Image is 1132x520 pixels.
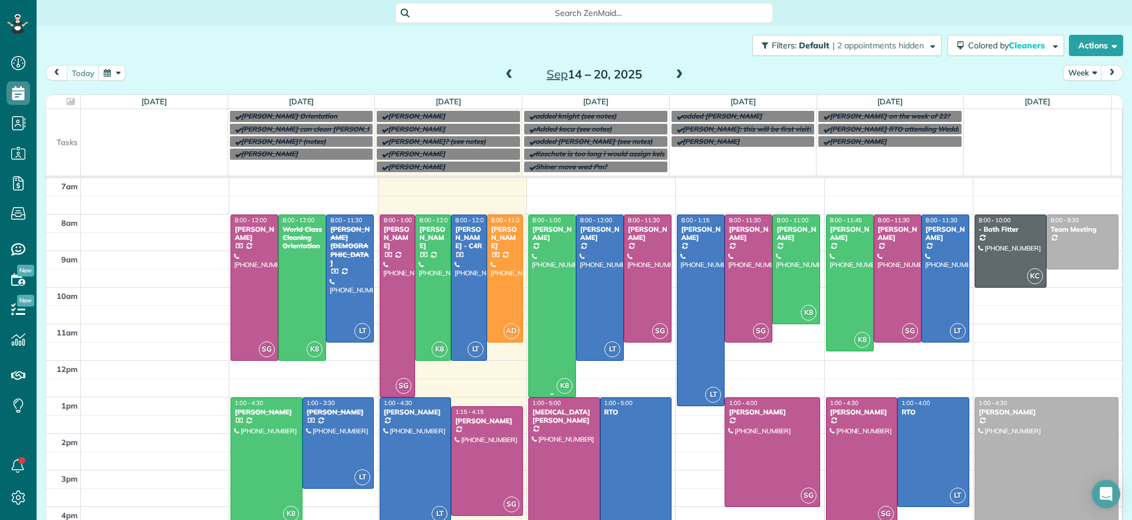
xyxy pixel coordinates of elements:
[61,437,78,447] span: 2pm
[491,216,523,224] span: 8:00 - 11:30
[57,328,78,337] span: 11am
[950,323,966,339] span: LT
[535,124,612,133] span: Added koca (see notes)
[1069,35,1123,56] button: Actions
[926,216,957,224] span: 8:00 - 11:30
[680,225,721,242] div: [PERSON_NAME]
[383,225,412,251] div: [PERSON_NAME]
[419,216,451,224] span: 8:00 - 12:00
[753,323,769,339] span: SG
[532,216,561,224] span: 8:00 - 1:00
[307,341,323,357] span: K8
[830,137,887,146] span: [PERSON_NAME]
[17,295,34,307] span: New
[289,97,314,106] a: [DATE]
[830,408,894,416] div: [PERSON_NAME]
[57,364,78,374] span: 12pm
[730,97,756,106] a: [DATE]
[729,399,757,407] span: 1:00 - 4:00
[141,97,167,106] a: [DATE]
[728,225,769,242] div: [PERSON_NAME]
[776,216,808,224] span: 8:00 - 11:00
[491,225,519,251] div: [PERSON_NAME]
[468,341,483,357] span: LT
[61,255,78,264] span: 9am
[901,399,930,407] span: 1:00 - 4:00
[61,218,78,228] span: 8am
[354,323,370,339] span: LT
[234,225,275,242] div: [PERSON_NAME]
[282,225,323,251] div: World Class Cleaning Orientation
[535,162,607,171] span: Shiner move wed Pm?
[1092,480,1120,508] div: Open Intercom Messenger
[925,225,966,242] div: [PERSON_NAME]
[1101,65,1123,81] button: next
[532,225,572,242] div: [PERSON_NAME]
[61,182,78,191] span: 7am
[1063,65,1102,81] button: Week
[535,111,617,120] span: added knight (see notes)
[901,408,966,416] div: RTO
[384,216,412,224] span: 8:00 - 1:00
[396,378,412,394] span: SG
[241,111,337,120] span: [PERSON_NAME] Orientation
[1050,225,1115,233] div: Team Meeting
[1025,97,1050,106] a: [DATE]
[681,216,709,224] span: 8:00 - 1:15
[388,124,445,133] span: [PERSON_NAME]
[234,408,299,416] div: [PERSON_NAME]
[61,511,78,520] span: 4pm
[57,291,78,301] span: 10am
[388,111,445,120] span: [PERSON_NAME]
[830,399,858,407] span: 1:00 - 4:30
[604,399,633,407] span: 1:00 - 5:00
[384,399,412,407] span: 1:00 - 4:30
[241,137,326,146] span: [PERSON_NAME]? (notes)
[746,35,942,56] a: Filters: Default | 2 appointments hidden
[241,149,298,158] span: [PERSON_NAME]
[583,97,608,106] a: [DATE]
[557,378,572,394] span: K8
[877,225,918,242] div: [PERSON_NAME]
[729,216,761,224] span: 8:00 - 11:30
[307,399,335,407] span: 1:00 - 3:30
[752,35,942,56] button: Filters: Default | 2 appointments hidden
[950,488,966,503] span: LT
[455,417,519,425] div: [PERSON_NAME]
[521,68,668,81] h2: 14 – 20, 2025
[61,474,78,483] span: 3pm
[235,399,263,407] span: 1:00 - 4:30
[801,488,817,503] span: SG
[772,40,797,51] span: Filters:
[383,408,448,416] div: [PERSON_NAME]
[979,216,1011,224] span: 8:00 - 10:00
[854,332,870,348] span: K8
[455,408,483,416] span: 1:15 - 4:15
[877,97,903,106] a: [DATE]
[259,341,275,357] span: SG
[683,137,740,146] span: [PERSON_NAME]
[947,35,1064,56] button: Colored byCleaners
[235,216,266,224] span: 8:00 - 12:00
[830,225,870,242] div: [PERSON_NAME]
[535,137,653,146] span: added [PERSON_NAME] (see notes)
[388,137,486,146] span: [PERSON_NAME]? (see notes)
[45,65,68,81] button: prev
[282,216,314,224] span: 8:00 - 12:00
[705,387,721,403] span: LT
[432,341,447,357] span: K8
[776,225,817,242] div: [PERSON_NAME]
[241,124,390,133] span: [PERSON_NAME] can clean [PERSON_NAME]
[628,216,660,224] span: 8:00 - 11:30
[978,408,1115,416] div: [PERSON_NAME]
[968,40,1049,51] span: Colored by
[878,216,910,224] span: 8:00 - 11:30
[580,225,620,242] div: [PERSON_NAME]
[330,225,370,268] div: [PERSON_NAME][DEMOGRAPHIC_DATA]
[504,323,519,339] span: AD
[61,401,78,410] span: 1pm
[830,124,968,133] span: [PERSON_NAME] RTO attending Wedding
[801,305,817,321] span: K8
[978,225,1043,233] div: - Bath Fitter
[979,399,1007,407] span: 1:00 - 4:30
